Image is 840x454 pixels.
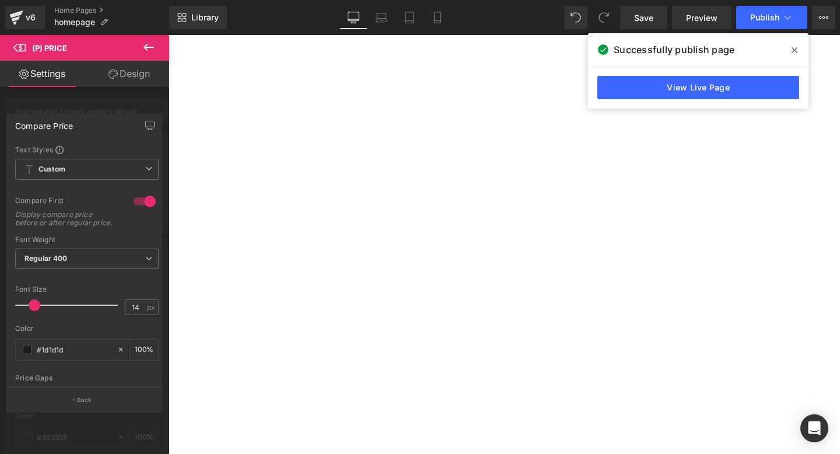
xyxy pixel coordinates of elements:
[15,114,73,131] div: Compare Price
[812,6,835,29] button: More
[5,6,45,29] a: v6
[672,6,731,29] a: Preview
[686,12,717,24] span: Preview
[15,211,120,227] div: Display compare price before or after regular price.
[395,6,423,29] a: Tablet
[15,145,159,154] div: Text Styles
[77,396,92,404] p: Back
[130,340,158,360] div: %
[24,254,68,263] b: Regular 400
[564,6,587,29] button: Undo
[367,6,395,29] a: Laptop
[38,165,65,174] b: Custom
[339,6,367,29] a: Desktop
[15,285,159,294] div: Font Size
[15,324,159,333] div: Color
[634,12,653,24] span: Save
[736,6,807,29] button: Publish
[614,43,734,57] span: Successfully publish page
[23,10,38,25] div: v6
[32,43,67,53] span: (P) Price
[87,61,171,87] a: Design
[15,236,159,244] div: Font Weight
[37,343,111,356] input: Color
[592,6,615,29] button: Redo
[147,303,157,311] span: px
[191,12,219,23] span: Library
[169,6,227,29] a: New Library
[15,196,122,208] div: Compare First
[54,6,169,15] a: Home Pages
[54,18,95,27] span: homepage
[15,374,159,382] div: Price Gaps
[800,414,828,442] div: Open Intercom Messenger
[750,13,779,22] span: Publish
[423,6,452,29] a: Mobile
[6,386,162,413] button: Back
[597,76,799,99] a: View Live Page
